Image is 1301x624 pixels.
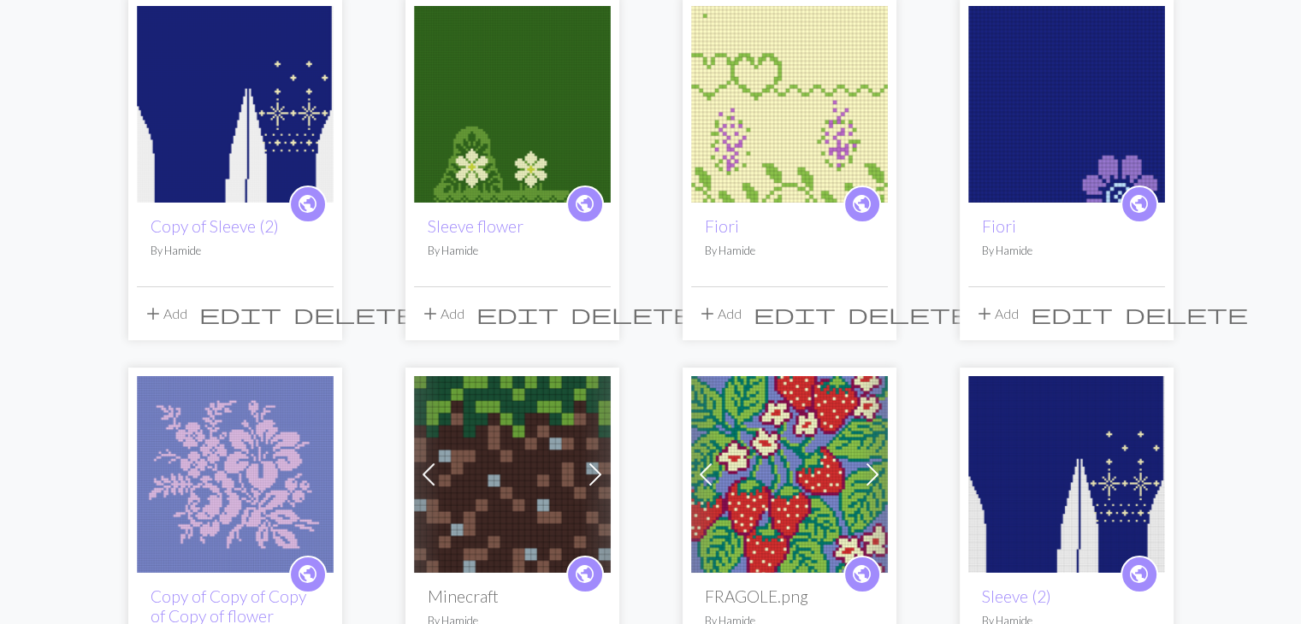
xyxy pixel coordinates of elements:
[1128,191,1150,217] span: public
[151,216,279,236] a: Copy of Sleeve (2)
[143,302,163,326] span: add
[414,297,470,330] button: Add
[691,464,888,480] a: 1000007490.png
[574,191,595,217] span: public
[414,6,611,203] img: Sleeve flower
[566,185,604,223] a: public
[705,586,874,606] h2: FRAGOLE.png
[1121,185,1158,223] a: public
[414,376,611,573] img: Minecraft
[420,302,441,326] span: add
[428,243,597,259] p: By Hamide
[199,302,281,326] span: edit
[566,556,604,593] a: public
[287,297,423,330] button: Delete
[293,302,417,326] span: delete
[289,556,327,593] a: public
[414,464,611,480] a: Minecraft
[982,586,1051,606] a: Sleeve (2)
[754,302,836,326] span: edit
[968,94,1165,110] a: Fiori
[982,243,1151,259] p: By Hamide
[1128,187,1150,221] i: public
[968,376,1165,573] img: Sleeve (2)
[571,302,694,326] span: delete
[851,561,872,587] span: public
[1031,302,1113,326] span: edit
[691,6,888,203] img: Fiori
[289,185,327,223] a: public
[851,191,872,217] span: public
[428,586,597,606] h2: Minecraft
[137,297,193,330] button: Add
[968,6,1165,203] img: Fiori
[851,187,872,221] i: public
[851,557,872,592] i: public
[137,6,334,203] img: Sleeve (2)
[297,187,318,221] i: public
[1025,297,1119,330] button: Edit
[697,302,718,326] span: add
[974,302,995,326] span: add
[1128,561,1150,587] span: public
[470,297,565,330] button: Edit
[574,557,595,592] i: public
[193,297,287,330] button: Edit
[748,297,842,330] button: Edit
[705,243,874,259] p: By Hamide
[565,297,700,330] button: Delete
[1031,303,1113,324] i: Edit
[754,303,836,324] i: Edit
[705,216,739,236] a: Fiori
[137,94,334,110] a: Sleeve (2)
[199,303,281,324] i: Edit
[843,185,881,223] a: public
[1121,556,1158,593] a: public
[297,561,318,587] span: public
[137,464,334,480] a: flower
[1119,297,1254,330] button: Delete
[428,216,523,236] a: Sleeve flower
[476,303,559,324] i: Edit
[982,216,1016,236] a: Fiori
[574,561,595,587] span: public
[151,243,320,259] p: By Hamide
[968,297,1025,330] button: Add
[968,464,1165,480] a: Sleeve (2)
[414,94,611,110] a: Sleeve flower
[691,94,888,110] a: Fiori
[842,297,977,330] button: Delete
[297,557,318,592] i: public
[137,376,334,573] img: flower
[843,556,881,593] a: public
[1128,557,1150,592] i: public
[574,187,595,221] i: public
[691,376,888,573] img: 1000007490.png
[691,297,748,330] button: Add
[476,302,559,326] span: edit
[1125,302,1248,326] span: delete
[297,191,318,217] span: public
[848,302,971,326] span: delete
